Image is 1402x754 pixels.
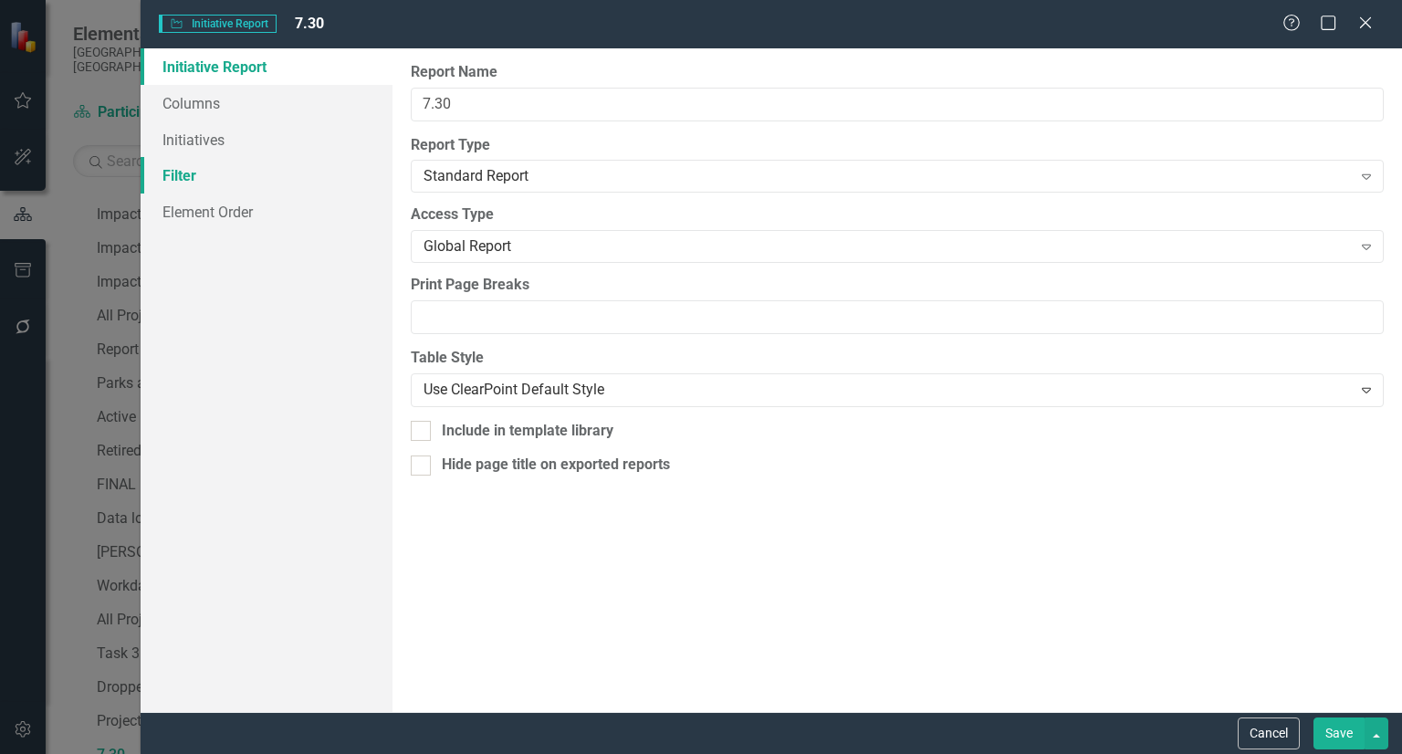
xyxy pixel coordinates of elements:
[141,121,392,158] a: Initiatives
[1238,717,1300,749] button: Cancel
[424,236,1351,257] div: Global Report
[1313,717,1365,749] button: Save
[411,62,1384,83] label: Report Name
[411,204,1384,225] label: Access Type
[141,157,392,194] a: Filter
[141,85,392,121] a: Columns
[295,15,324,32] span: 7.30
[442,455,670,476] div: Hide page title on exported reports
[424,166,1351,187] div: Standard Report
[411,135,1384,156] label: Report Type
[159,15,277,33] span: Initiative Report
[442,421,613,442] div: Include in template library
[411,348,1384,369] label: Table Style
[141,48,392,85] a: Initiative Report
[411,275,1384,296] label: Print Page Breaks
[411,88,1384,121] input: Report Name
[141,194,392,230] a: Element Order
